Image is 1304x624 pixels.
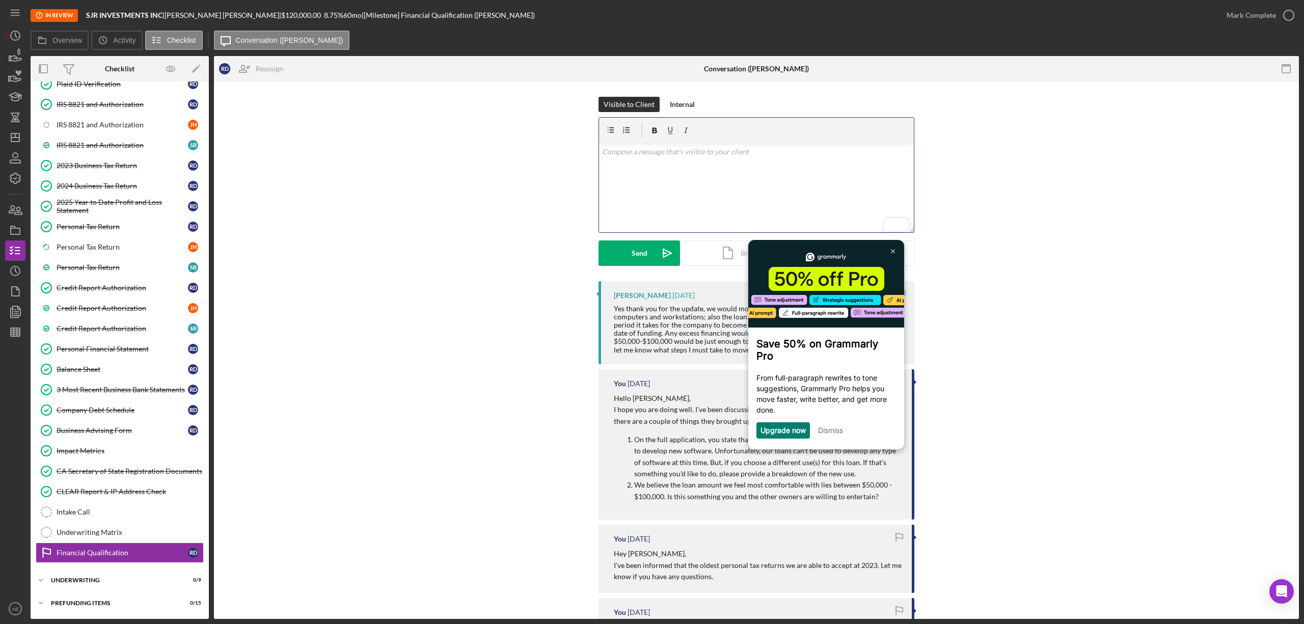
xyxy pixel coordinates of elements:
[665,97,700,112] button: Internal
[57,426,188,435] div: Business Advising Form
[188,425,198,436] div: R D
[1216,5,1299,25] button: Mark Complete
[18,186,63,195] a: Upgrade now
[324,11,343,19] div: 8.75 %
[188,405,198,415] div: R D
[36,216,204,237] a: Personal Tax ReturnRD
[57,345,188,353] div: Personal Financial Statement
[57,447,203,455] div: Impact Metrics
[614,404,902,427] p: I hope you are doing well. I've been discussing your application with our committee, and there ar...
[183,600,201,606] div: 0 / 15
[188,262,198,273] div: S B
[36,94,204,115] a: IRS 8821 and AuthorizationRD
[57,508,203,516] div: Intake Call
[634,479,902,502] p: We believe the loan amount we feel most comfortable with lies between $50,000 - $100,000. Is this...
[12,606,19,612] text: AE
[36,339,204,359] a: Personal Financial StatementRD
[36,196,204,216] a: 2025 Year to Date Profit and Loss StatementRD
[188,120,198,130] div: J H
[599,143,914,232] div: To enrich screen reader interactions, please activate Accessibility in Grammarly extension settings
[145,31,203,50] button: Checklist
[188,222,198,232] div: R D
[36,135,204,155] a: IRS 8821 and AuthorizationSB
[51,577,176,583] div: Underwriting
[188,79,198,89] div: R D
[188,181,198,191] div: R D
[57,324,188,333] div: Credit Report Authorization
[86,11,162,19] b: SJR INVESTMENTS INC
[214,31,350,50] button: Conversation ([PERSON_NAME])
[362,11,535,19] div: | [Milestone] Financial Qualification ([PERSON_NAME])
[165,11,281,19] div: [PERSON_NAME] [PERSON_NAME] |
[57,198,188,214] div: 2025 Year to Date Profit and Loss Statement
[31,9,78,22] div: In Review
[614,535,626,543] div: You
[188,242,198,252] div: J H
[36,379,204,400] a: 3 Most Recent Business Bank StatementsRD
[57,467,203,475] div: CA Secretary of State Registration Documents
[36,318,204,339] a: Credit Report AuthorizationSB
[75,186,100,195] a: Dismiss
[634,434,902,480] p: On the full application, you state that the business would like to use part of the loan to develo...
[604,97,655,112] div: Visible to Client
[188,548,198,558] div: R D
[36,542,204,563] a: Financial QualificationRD
[52,36,82,44] label: Overview
[57,263,188,272] div: Personal Tax Return
[672,291,695,300] time: 2025-08-15 01:04
[14,98,153,122] h3: Save 50% on Grammarly Pro
[57,161,188,170] div: 2023 Business Tax Return
[36,278,204,298] a: Credit Report AuthorizationRD
[86,11,165,19] div: |
[31,9,78,22] div: This stage is no longer available as part of the standard workflow for Small Business Community L...
[57,100,188,108] div: IRS 8821 and Authorization
[57,386,188,394] div: 3 Most Recent Business Bank Statements
[188,344,198,354] div: R D
[188,303,198,313] div: J H
[113,36,135,44] label: Activity
[219,63,230,74] div: R D
[36,257,204,278] a: Personal Tax ReturnSB
[188,140,198,150] div: S B
[188,201,198,211] div: R D
[1227,5,1276,25] div: Mark Complete
[6,6,161,88] img: cf05b94ade4f42629b949fb8a375e811-frame-31613004.png
[670,97,695,112] div: Internal
[183,577,201,583] div: 0 / 9
[36,522,204,542] a: Underwriting Matrix
[628,379,650,388] time: 2025-08-14 21:00
[57,243,188,251] div: Personal Tax Return
[188,99,198,110] div: R D
[614,291,671,300] div: [PERSON_NAME]
[36,115,204,135] a: IRS 8821 and AuthorizationJH
[31,31,89,50] button: Overview
[36,400,204,420] a: Company Debt ScheduleRD
[236,36,343,44] label: Conversation ([PERSON_NAME])
[36,176,204,196] a: 2024 Business Tax ReturnRD
[57,182,188,190] div: 2024 Business Tax Return
[57,223,188,231] div: Personal Tax Return
[57,528,203,536] div: Underwriting Matrix
[343,11,362,19] div: 60 mo
[1269,579,1294,604] div: Open Intercom Messenger
[36,237,204,257] a: Personal Tax ReturnJH
[628,535,650,543] time: 2025-07-29 22:27
[36,155,204,176] a: 2023 Business Tax ReturnRD
[57,284,188,292] div: Credit Report Authorization
[57,141,188,149] div: IRS 8821 and Authorization
[14,132,153,175] p: From full-paragraph rewrites to tone suggestions, Grammarly Pro helps you move faster, write bett...
[36,461,204,481] a: CA Secretary of State Registration Documents
[599,97,660,112] button: Visible to Client
[57,121,188,129] div: IRS 8821 and Authorization
[188,323,198,334] div: S B
[36,441,204,461] a: Impact Metrics
[148,9,152,14] img: close_x_white.png
[188,364,198,374] div: R D
[628,608,650,616] time: 2025-07-28 19:12
[57,365,188,373] div: Balance Sheet
[214,59,293,79] button: RDReassign
[281,11,324,19] div: $120,000.00
[36,481,204,502] a: CLEAR Report & IP Address Check
[91,31,142,50] button: Activity
[256,59,283,79] div: Reassign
